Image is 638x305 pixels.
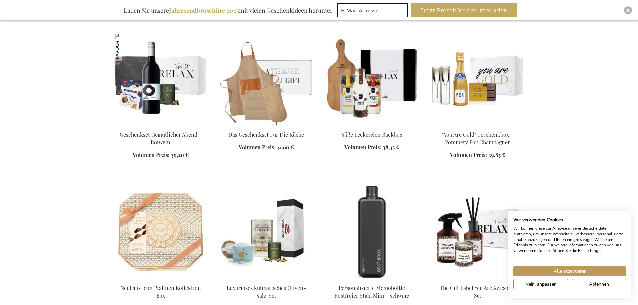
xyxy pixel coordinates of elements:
[440,284,516,299] a: The Gift Label You Are Awesome Set
[589,281,609,288] span: Ablehnen
[525,281,557,288] span: Nein, anpassen
[113,122,208,129] a: Personalised Red Wine - artistic design Geschenkset Gemütlicher Abend - Rotwein
[113,276,208,282] a: Neuhaus Icon Pralinen Kollektion Box - Exclusive Business Gifts
[219,32,314,125] img: The Kitchen Gift Set
[341,131,402,138] a: Süße Leckereien Backbox
[324,122,419,129] a: Sweet Treats Baking Box
[228,131,304,138] a: Das Geschenkset Für Die Küche
[113,186,208,278] img: Neuhaus Icon Pralinen Kollektion Box - Exclusive Business Gifts
[169,6,239,14] b: Jahresendbroschüre 2025
[113,32,208,125] img: Personalised Red Wine - artistic design
[324,276,419,282] a: Personalisierte Memobottle Rostfreier Stahl Slim - Schwarz
[120,131,201,146] a: Geschenkset Gemütlicher Abend - Rotwein
[626,8,630,12] img: Close
[513,279,568,289] button: cookie Einstellungen anpassen
[277,144,294,151] span: 41,60 €
[133,151,189,159] a: Volumen Preis: 39,20 €
[239,144,276,151] span: Volumen Preis:
[324,186,419,278] img: Personalisierte Memobottle Rostfreier Stahl Slim - Schwarz
[572,279,626,289] button: Alle verweigern cookies
[227,284,306,299] a: Luxuriöses kulinarisches Oliven-Salz-Set
[344,144,399,151] a: Volumen Preis: 38,45 €
[120,284,201,299] a: Neuhaus Icon Pralinen Kollektion Box
[171,151,189,158] span: 39,20 €
[624,6,632,14] div: Close
[334,284,410,299] a: Personalisierte Memobottle Rostfreier Stahl Slim - Schwarz
[554,268,586,275] span: Alle akzeptieren
[337,3,410,19] form: marketing offers and promotions
[337,3,408,17] input: E-Mail-Adresse
[324,32,419,125] img: Sweet Treats Baking Box
[411,3,517,17] button: Jetzt Broschüre herunterladen
[239,144,294,151] a: Volumen Preis: 41,60 €
[430,276,525,282] a: The Gift Label You Are Awesome Set
[121,3,336,17] div: Laden Sie unsere mit vielen Geschenkideen herunter
[344,144,381,151] span: Volumen Preis:
[513,217,626,223] h2: Wir verwenden Cookies
[430,186,525,278] img: The Gift Label You Are Awesome Set
[133,151,170,158] span: Volumen Preis:
[219,122,314,129] a: The Kitchen Gift Set
[383,144,399,151] span: 38,45 €
[513,226,626,254] p: Wir können diese zur Analyse unserer Besucherdaten platzieren, um unsere Webseite zu verbessern, ...
[219,276,314,282] a: Luxury Olive & Salt Culinary Set
[113,32,142,61] img: Geschenkset Gemütlicher Abend - Rotwein
[513,266,626,276] button: Akzeptieren Sie alle cookies
[219,186,314,278] img: Luxury Olive & Salt Culinary Set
